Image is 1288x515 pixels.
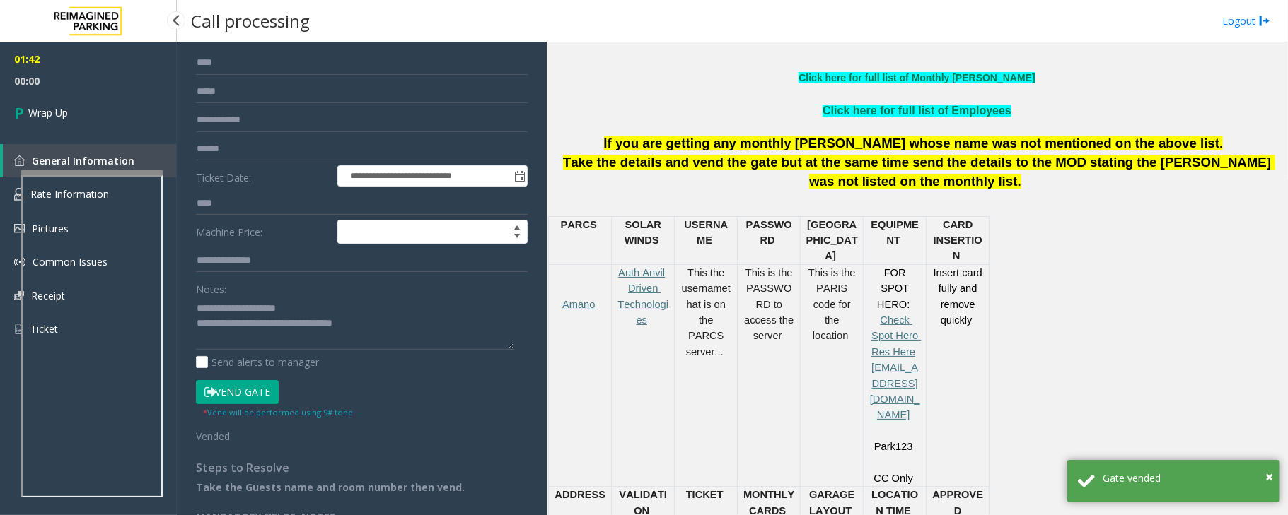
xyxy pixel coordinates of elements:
[625,219,664,246] span: SOLAR WINDS
[203,407,353,418] small: Vend will be performed using 9# tone
[14,155,25,166] img: 'icon'
[1265,467,1273,486] span: ×
[1018,174,1021,189] span: .
[1222,13,1270,28] a: Logout
[28,105,68,120] span: Wrap Up
[196,380,279,404] button: Vend Gate
[682,267,728,294] span: This the username
[686,283,731,357] span: that is on the PARCS server...
[196,277,226,297] label: Notes:
[196,461,528,475] h4: Steps to Resolve
[14,224,25,233] img: 'icon'
[871,219,919,246] span: EQUIPMENT
[934,219,982,262] span: CARD INSERTION
[562,299,595,310] a: Amano
[1265,466,1273,487] button: Close
[767,235,775,246] span: D
[563,155,1275,189] span: Take the details and vend the gate but at the same time send the details to the MOD stating the [...
[684,219,728,246] span: USERNAME
[192,165,334,187] label: Ticket Date:
[871,314,921,357] a: Check Spot Hero Res Here
[799,72,1035,83] a: Click here for full list of Monthly [PERSON_NAME]
[686,489,724,500] span: TICKET
[874,473,913,484] span: CC Only
[14,256,25,268] img: 'icon'
[511,166,527,186] span: Toggle popup
[806,219,858,262] span: [GEOGRAPHIC_DATA]
[192,220,334,244] label: Machine Price:
[561,219,597,230] span: PARCS
[1103,470,1269,485] div: Gate vended
[808,267,859,342] span: This is the PARIS code for the location
[507,232,527,243] span: Decrease value
[507,220,527,232] span: Increase value
[196,430,230,443] span: Vended
[14,291,24,300] img: 'icon'
[617,283,668,326] a: Driven Technologies
[1259,13,1270,28] img: logout
[934,267,985,326] span: Insert card fully and remove quickly
[14,188,23,201] img: 'icon'
[32,154,134,167] span: General Information
[14,323,23,336] img: 'icon'
[746,219,792,246] span: PASSWOR
[3,144,177,177] a: General Information
[184,4,317,38] h3: Call processing
[870,362,920,420] a: [EMAIL_ADDRESS][DOMAIN_NAME]
[196,355,319,369] label: Send alerts to manager
[874,441,913,452] span: Park123
[555,489,605,500] span: ADDRESS
[604,136,1224,150] span: If you are getting any monthly [PERSON_NAME] whose name was not mentioned on the above list.
[877,267,912,310] span: FOR SPOT HERO:
[744,267,796,342] span: This is the PASSWORD to access the server
[618,267,665,278] a: Auth Anvil
[823,105,1011,117] a: Click here for full list of Employees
